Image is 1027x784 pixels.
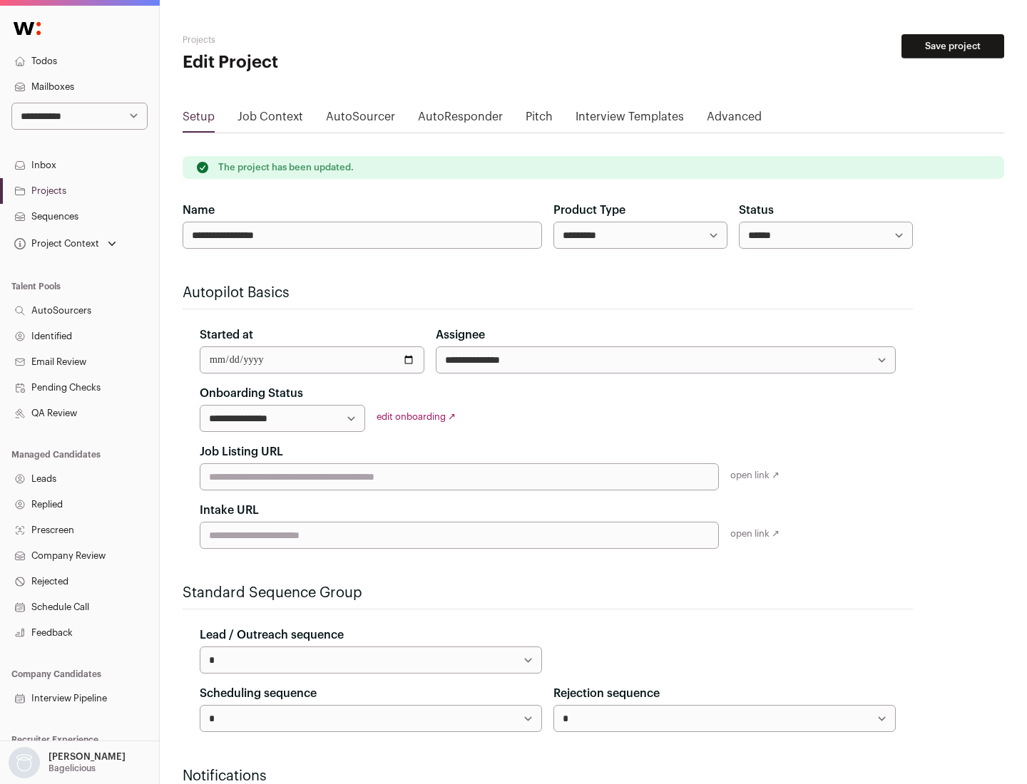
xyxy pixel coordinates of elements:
label: Job Listing URL [200,443,283,460]
img: Wellfound [6,14,48,43]
h2: Projects [183,34,456,46]
label: Rejection sequence [553,685,660,702]
label: Assignee [436,326,485,344]
h2: Autopilot Basics [183,283,913,303]
a: Setup [183,108,215,131]
p: [PERSON_NAME] [48,751,126,763]
button: Open dropdown [11,234,119,254]
a: AutoResponder [418,108,503,131]
button: Save project [901,34,1004,58]
a: AutoSourcer [326,108,395,131]
label: Started at [200,326,253,344]
h1: Edit Project [183,51,456,74]
img: nopic.png [9,747,40,778]
label: Name [183,202,215,219]
a: Advanced [707,108,762,131]
a: Job Context [237,108,303,131]
label: Intake URL [200,502,259,519]
a: Interview Templates [576,108,684,131]
div: Project Context [11,238,99,249]
label: Status [739,202,774,219]
p: The project has been updated. [218,162,354,173]
label: Scheduling sequence [200,685,317,702]
button: Open dropdown [6,747,128,778]
label: Product Type [553,202,625,219]
h2: Standard Sequence Group [183,583,913,603]
p: Bagelicious [48,763,96,774]
a: edit onboarding ↗ [377,412,456,421]
a: Pitch [526,108,553,131]
label: Onboarding Status [200,385,303,402]
label: Lead / Outreach sequence [200,626,344,644]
